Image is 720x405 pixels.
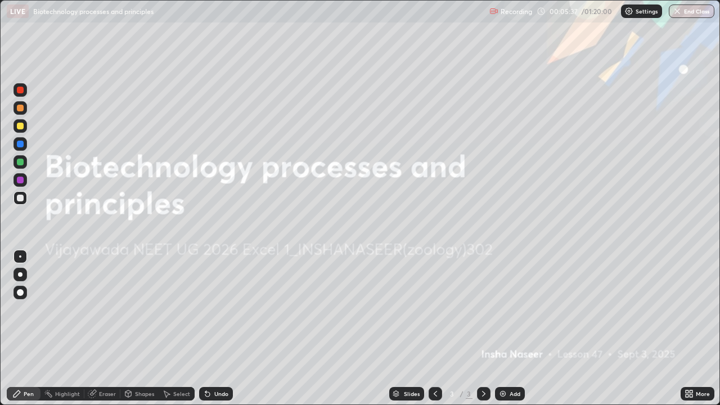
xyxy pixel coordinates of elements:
button: End Class [669,4,714,18]
div: Add [510,391,520,397]
div: / [460,390,463,397]
div: Pen [24,391,34,397]
div: More [696,391,710,397]
div: Shapes [135,391,154,397]
div: 3 [466,389,472,399]
p: LIVE [10,7,25,16]
div: Select [173,391,190,397]
img: end-class-cross [673,7,682,16]
img: recording.375f2c34.svg [489,7,498,16]
div: Highlight [55,391,80,397]
div: 3 [447,390,458,397]
div: Slides [404,391,420,397]
img: class-settings-icons [624,7,633,16]
div: Eraser [99,391,116,397]
div: Undo [214,391,228,397]
img: add-slide-button [498,389,507,398]
p: Biotechnology processes and principles [33,7,154,16]
p: Recording [501,7,532,16]
p: Settings [636,8,658,14]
